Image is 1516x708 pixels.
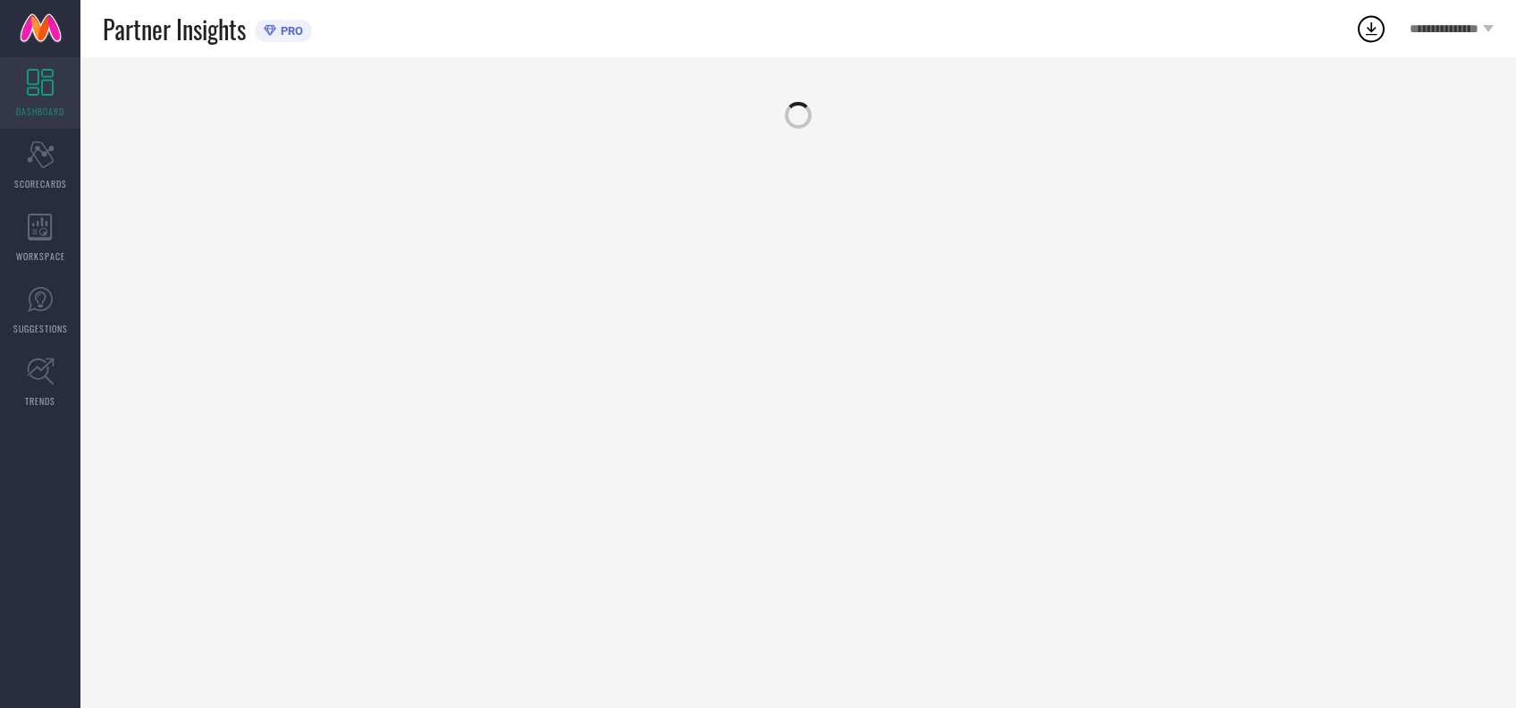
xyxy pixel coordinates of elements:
span: TRENDS [25,394,55,408]
span: PRO [276,24,303,38]
span: SCORECARDS [14,177,67,190]
div: Open download list [1355,13,1387,45]
span: WORKSPACE [16,249,65,263]
span: Partner Insights [103,11,246,47]
span: DASHBOARD [16,105,64,118]
span: SUGGESTIONS [13,322,68,335]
